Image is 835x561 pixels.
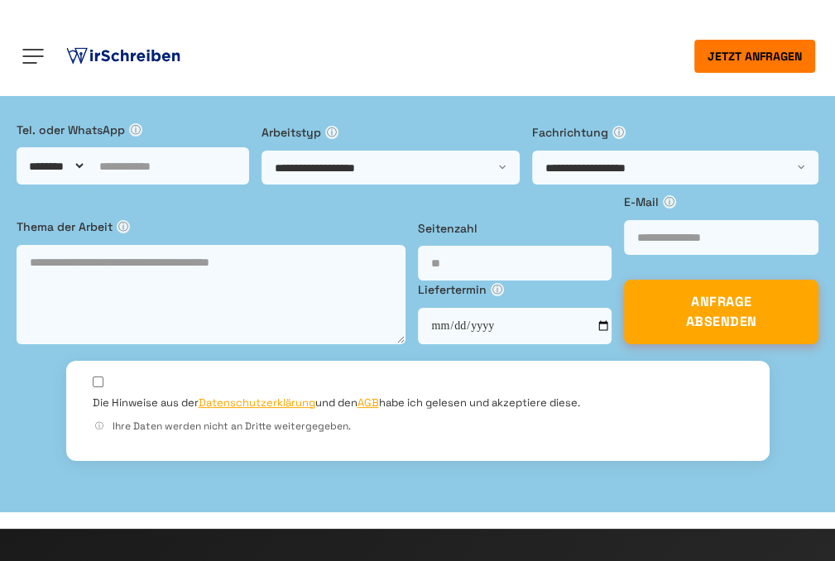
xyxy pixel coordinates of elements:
[491,283,504,296] span: ⓘ
[262,123,520,141] label: Arbeitstyp
[418,219,612,237] label: Seitenzahl
[624,193,818,211] label: E-Mail
[17,121,249,139] label: Tel. oder WhatsApp
[129,123,142,137] span: ⓘ
[663,195,676,209] span: ⓘ
[17,218,406,236] label: Thema der Arbeit
[694,40,815,73] button: Jetzt anfragen
[199,396,315,410] a: Datenschutzerklärung
[117,220,130,233] span: ⓘ
[93,419,743,434] div: Ihre Daten werden nicht an Dritte weitergegeben.
[532,123,818,141] label: Fachrichtung
[63,44,184,69] img: logo ghostwriter-österreich
[93,420,106,433] span: ⓘ
[418,280,612,299] label: Liefertermin
[20,43,46,70] img: Menu open
[612,126,626,139] span: ⓘ
[93,396,580,410] label: Die Hinweise aus der und den habe ich gelesen und akzeptiere diese.
[624,280,818,344] button: ANFRAGE ABSENDEN
[358,396,379,410] a: AGB
[325,126,338,139] span: ⓘ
